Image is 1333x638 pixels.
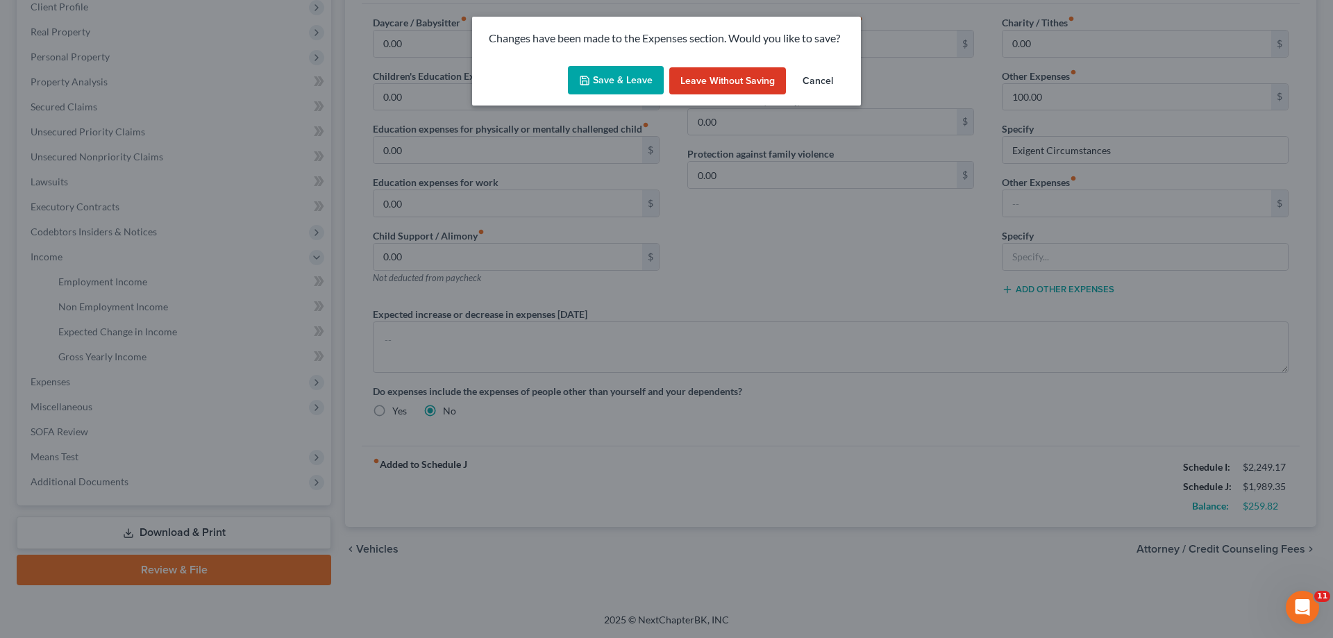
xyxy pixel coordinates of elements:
[489,31,844,47] p: Changes have been made to the Expenses section. Would you like to save?
[568,66,664,95] button: Save & Leave
[669,67,786,95] button: Leave without Saving
[791,67,844,95] button: Cancel
[1314,591,1330,602] span: 11
[1286,591,1319,624] iframe: Intercom live chat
